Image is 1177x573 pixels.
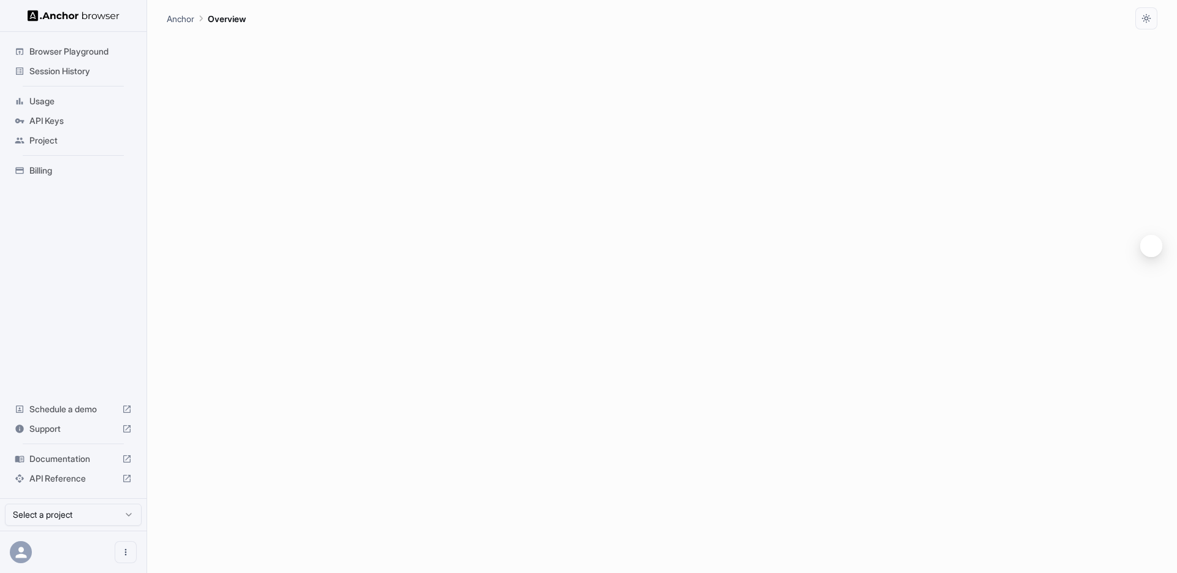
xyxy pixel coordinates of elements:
[29,472,117,485] span: API Reference
[10,449,137,469] div: Documentation
[115,541,137,563] button: Open menu
[167,12,194,25] p: Anchor
[29,164,132,177] span: Billing
[10,131,137,150] div: Project
[29,403,117,415] span: Schedule a demo
[29,453,117,465] span: Documentation
[167,12,246,25] nav: breadcrumb
[29,134,132,147] span: Project
[29,45,132,58] span: Browser Playground
[29,95,132,107] span: Usage
[10,161,137,180] div: Billing
[29,115,132,127] span: API Keys
[10,469,137,488] div: API Reference
[10,61,137,81] div: Session History
[208,12,246,25] p: Overview
[10,111,137,131] div: API Keys
[10,399,137,419] div: Schedule a demo
[28,10,120,21] img: Anchor Logo
[10,91,137,111] div: Usage
[29,423,117,435] span: Support
[10,419,137,439] div: Support
[10,42,137,61] div: Browser Playground
[29,65,132,77] span: Session History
